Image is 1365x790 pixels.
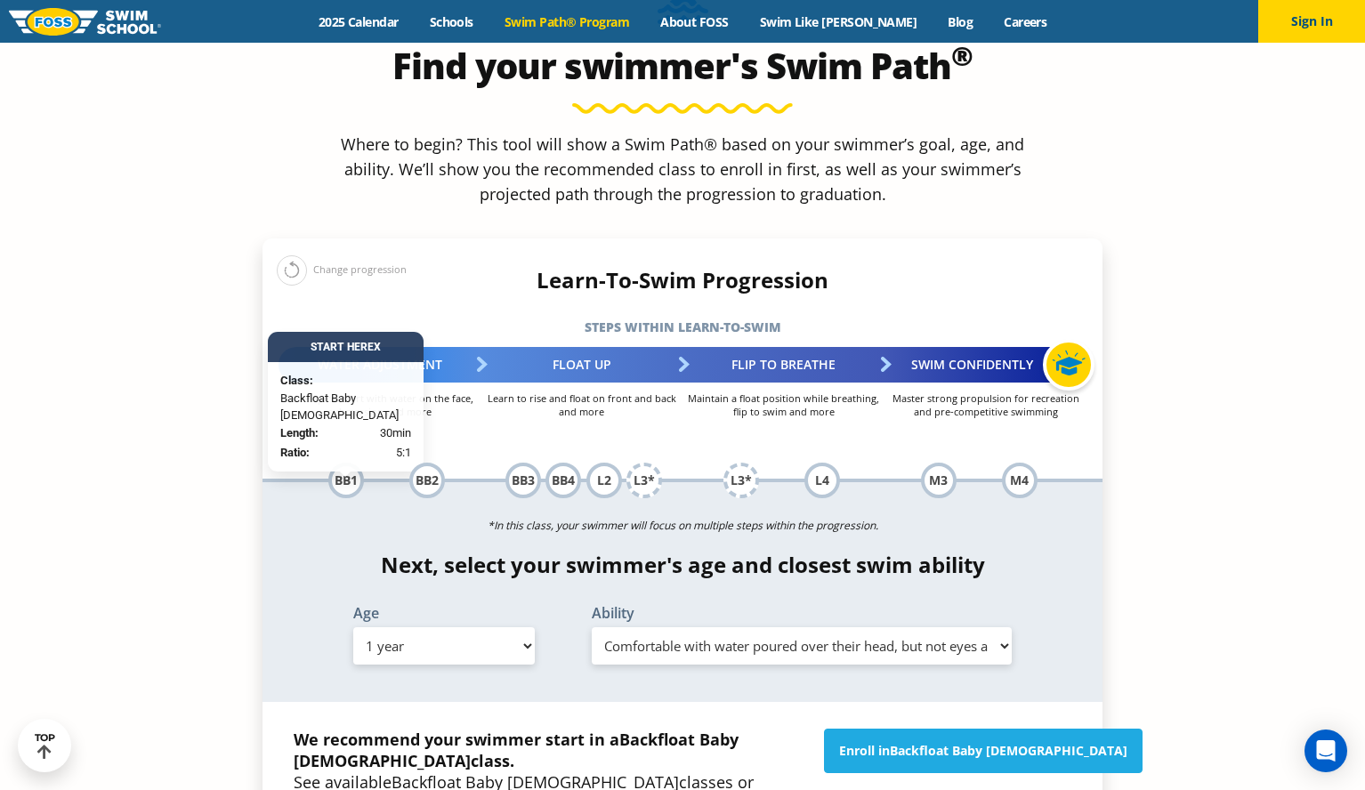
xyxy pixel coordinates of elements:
div: BB4 [545,463,581,498]
p: Maintain a float position while breathing, flip to swim and more [682,391,884,418]
a: Swim Path® Program [489,13,644,30]
span: Backfloat Baby [DEMOGRAPHIC_DATA] [280,389,411,423]
a: Swim Like [PERSON_NAME] [744,13,933,30]
span: Backfloat Baby [DEMOGRAPHIC_DATA] [294,729,739,771]
div: M4 [1002,463,1038,498]
div: TOP [35,732,55,760]
div: BB3 [505,463,541,498]
div: Open Intercom Messenger [1304,730,1347,772]
div: BB1 [328,463,364,498]
h4: Next, select your swimmer's age and closest swim ability [262,552,1102,577]
span: Backfloat Baby [DEMOGRAPHIC_DATA] [890,742,1127,759]
div: Flip to Breathe [682,347,884,383]
p: *In this class, your swimmer will focus on multiple steps within the progression. [262,513,1102,538]
p: Master strong propulsion for recreation and pre-competitive swimming [884,391,1086,418]
a: About FOSS [645,13,745,30]
p: Where to begin? This tool will show a Swim Path® based on your swimmer’s goal, age, and ability. ... [334,132,1031,206]
a: Blog [933,13,989,30]
div: L2 [586,463,622,498]
label: Ability [592,606,1012,620]
h4: Learn-To-Swim Progression [262,268,1102,293]
img: FOSS Swim School Logo [9,8,161,36]
a: Enroll inBackfloat Baby [DEMOGRAPHIC_DATA] [824,729,1143,773]
div: Float Up [481,347,682,383]
strong: Ratio: [280,446,310,459]
p: Learn to rise and float on front and back and more [481,391,682,418]
div: Change progression [277,254,407,286]
strong: We recommend your swimmer start in a class. [294,729,739,771]
label: Age [353,606,535,620]
a: Careers [989,13,1062,30]
div: Swim Confidently [884,347,1086,383]
div: L4 [804,463,840,498]
span: 30min [380,423,411,441]
span: 5:1 [396,444,411,462]
a: Schools [414,13,489,30]
h5: Steps within Learn-to-Swim [262,315,1102,340]
span: X [374,341,381,353]
strong: Class: [280,374,313,387]
div: Start Here [268,332,424,362]
strong: Length: [280,425,319,439]
sup: ® [951,37,973,74]
h2: Find your swimmer's Swim Path [262,44,1102,87]
div: M3 [921,463,957,498]
div: BB2 [409,463,445,498]
a: 2025 Calendar [303,13,414,30]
